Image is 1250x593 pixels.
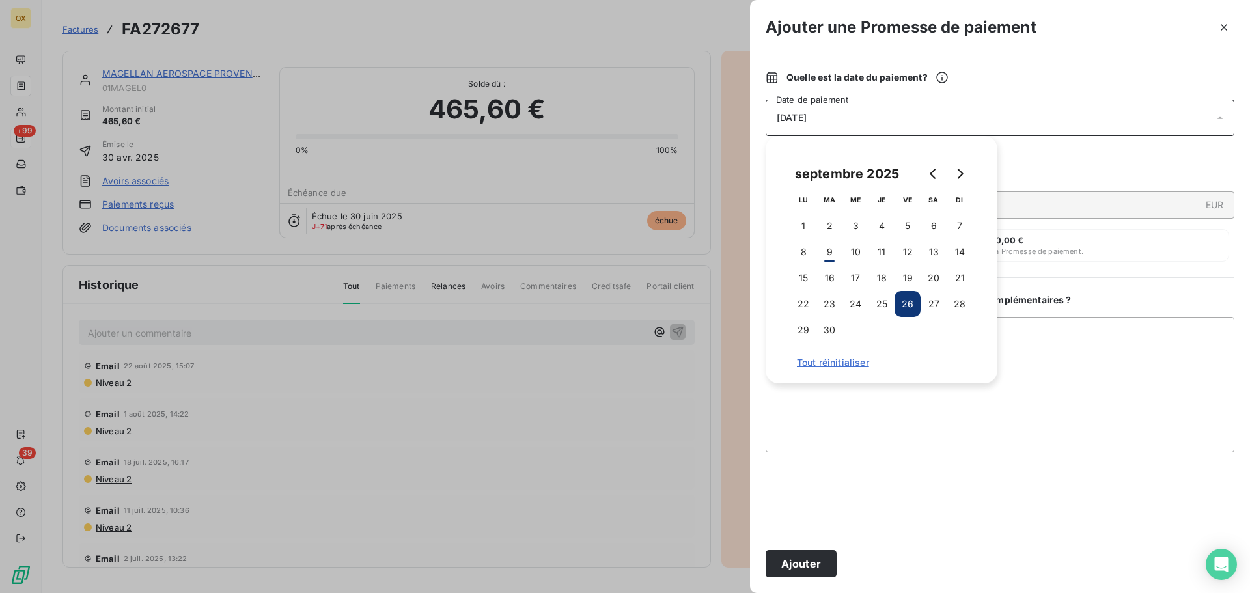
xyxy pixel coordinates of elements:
button: 27 [921,291,947,317]
th: lundi [790,187,816,213]
button: 24 [842,291,868,317]
button: 1 [790,213,816,239]
button: 11 [868,239,895,265]
button: 21 [947,265,973,291]
span: Quelle est la date du paiement ? [786,71,949,84]
button: 8 [790,239,816,265]
button: Ajouter [766,550,837,577]
button: 22 [790,291,816,317]
button: 10 [842,239,868,265]
div: Open Intercom Messenger [1206,549,1237,580]
button: Go to previous month [921,161,947,187]
button: 17 [842,265,868,291]
button: 2 [816,213,842,239]
button: 13 [921,239,947,265]
button: 25 [868,291,895,317]
button: Go to next month [947,161,973,187]
button: 3 [842,213,868,239]
button: 15 [790,265,816,291]
button: 9 [816,239,842,265]
button: 29 [790,317,816,343]
span: [DATE] [777,113,807,123]
th: dimanche [947,187,973,213]
button: 12 [895,239,921,265]
th: mardi [816,187,842,213]
button: 7 [947,213,973,239]
th: samedi [921,187,947,213]
button: 18 [868,265,895,291]
button: 16 [816,265,842,291]
button: 19 [895,265,921,291]
th: mercredi [842,187,868,213]
button: 28 [947,291,973,317]
button: 26 [895,291,921,317]
button: 5 [895,213,921,239]
th: vendredi [895,187,921,213]
button: 23 [816,291,842,317]
span: Tout réinitialiser [797,357,966,368]
th: jeudi [868,187,895,213]
button: 20 [921,265,947,291]
span: 0,00 € [995,235,1024,245]
button: 4 [868,213,895,239]
div: septembre 2025 [790,163,904,184]
button: 14 [947,239,973,265]
button: 30 [816,317,842,343]
button: 6 [921,213,947,239]
h3: Ajouter une Promesse de paiement [766,16,1036,39]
